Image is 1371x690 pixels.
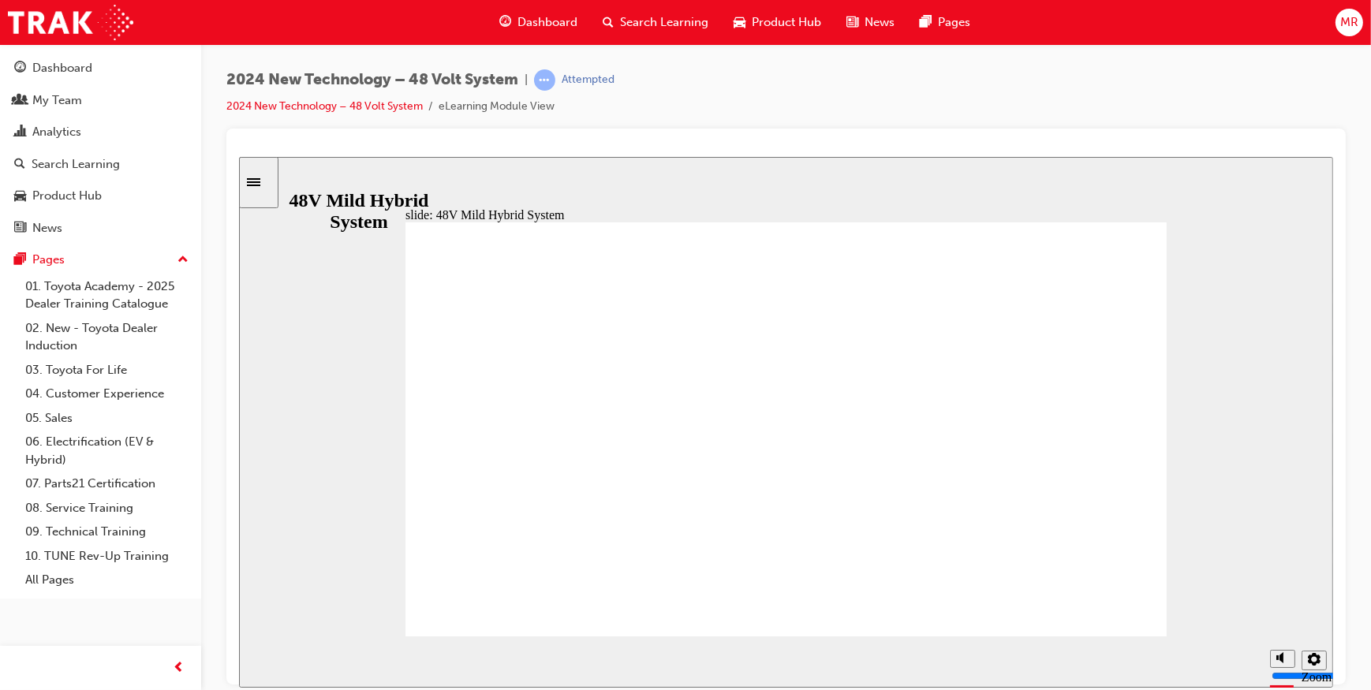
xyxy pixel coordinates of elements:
[1063,513,1093,555] label: Zoom to fit
[32,123,81,141] div: Analytics
[846,13,858,32] span: news-icon
[32,251,65,269] div: Pages
[32,155,120,173] div: Search Learning
[174,658,185,678] span: prev-icon
[439,98,555,116] li: eLearning Module View
[6,86,195,115] a: My Team
[734,13,745,32] span: car-icon
[6,245,195,274] button: Pages
[534,69,555,91] span: learningRecordVerb_ATTEMPT-icon
[6,214,195,243] a: News
[19,316,195,358] a: 02. New - Toyota Dealer Induction
[1031,493,1056,511] button: Mute (Ctrl+Alt+M)
[865,13,895,32] span: News
[6,150,195,179] a: Search Learning
[19,520,195,544] a: 09. Technical Training
[32,91,82,110] div: My Team
[8,5,133,40] img: Trak
[1336,9,1363,36] button: MR
[6,54,195,83] a: Dashboard
[14,253,26,267] span: pages-icon
[32,59,92,77] div: Dashboard
[1023,479,1086,531] div: misc controls
[590,6,721,39] a: search-iconSearch Learning
[32,219,62,237] div: News
[752,13,821,32] span: Product Hub
[487,6,590,39] a: guage-iconDashboard
[19,406,195,431] a: 05. Sales
[920,13,932,32] span: pages-icon
[19,568,195,592] a: All Pages
[19,496,195,520] a: 08. Service Training
[938,13,970,32] span: Pages
[907,6,983,39] a: pages-iconPages
[1033,513,1134,525] input: volume
[14,158,25,172] span: search-icon
[14,62,26,76] span: guage-icon
[14,94,26,108] span: people-icon
[19,544,195,569] a: 10. TUNE Rev-Up Training
[6,181,195,211] a: Product Hub
[1340,13,1358,32] span: MR
[19,274,195,316] a: 01. Toyota Academy - 2025 Dealer Training Catalogue
[499,13,511,32] span: guage-icon
[177,250,189,270] span: up-icon
[226,71,518,89] span: 2024 New Technology – 48 Volt System
[721,6,834,39] a: car-iconProduct Hub
[1063,494,1088,513] button: Settings
[19,358,195,382] a: 03. Toyota For Life
[32,187,102,205] div: Product Hub
[834,6,907,39] a: news-iconNews
[6,117,195,147] a: Analytics
[517,13,577,32] span: Dashboard
[226,99,423,113] a: 2024 New Technology – 48 Volt System
[14,189,26,203] span: car-icon
[19,472,195,496] a: 07. Parts21 Certification
[562,73,615,88] div: Attempted
[19,430,195,472] a: 06. Electrification (EV & Hybrid)
[19,382,195,406] a: 04. Customer Experience
[525,71,528,89] span: |
[6,50,195,245] button: DashboardMy TeamAnalyticsSearch LearningProduct HubNews
[14,222,26,236] span: news-icon
[14,125,26,140] span: chart-icon
[603,13,614,32] span: search-icon
[620,13,708,32] span: Search Learning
